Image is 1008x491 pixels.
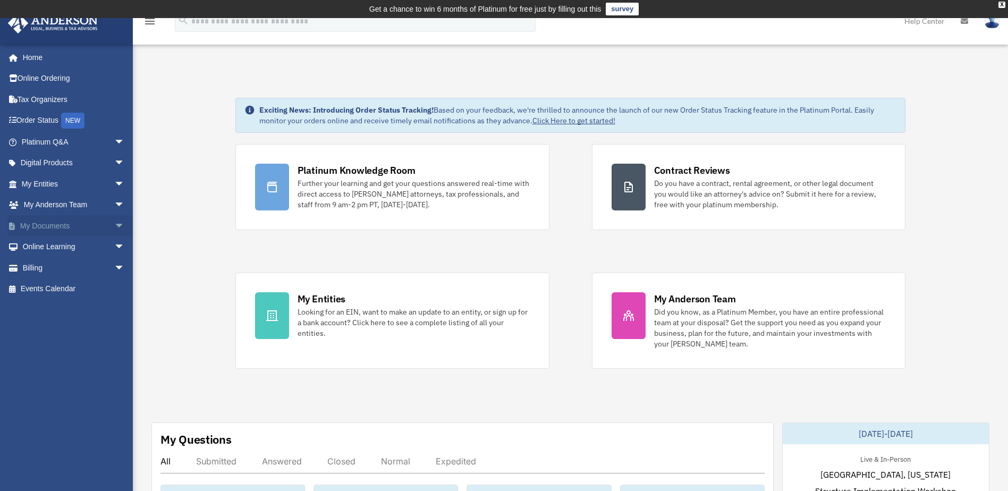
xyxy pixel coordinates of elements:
[259,105,434,115] strong: Exciting News: Introducing Order Status Tracking!
[7,68,141,89] a: Online Ordering
[998,2,1005,8] div: close
[436,456,476,467] div: Expedited
[381,456,410,467] div: Normal
[820,468,951,481] span: [GEOGRAPHIC_DATA], [US_STATE]
[7,89,141,110] a: Tax Organizers
[298,307,530,338] div: Looking for an EIN, want to make an update to an entity, or sign up for a bank account? Click her...
[654,307,886,349] div: Did you know, as a Platinum Member, you have an entire professional team at your disposal? Get th...
[984,13,1000,29] img: User Pic
[298,164,416,177] div: Platinum Knowledge Room
[592,273,906,369] a: My Anderson Team Did you know, as a Platinum Member, you have an entire professional team at your...
[7,215,141,236] a: My Documentsarrow_drop_down
[160,431,232,447] div: My Questions
[160,456,171,467] div: All
[7,153,141,174] a: Digital Productsarrow_drop_down
[114,215,135,237] span: arrow_drop_down
[532,116,615,125] a: Click Here to get started!
[114,173,135,195] span: arrow_drop_down
[7,173,141,194] a: My Entitiesarrow_drop_down
[7,110,141,132] a: Order StatusNEW
[114,257,135,279] span: arrow_drop_down
[143,15,156,28] i: menu
[852,453,919,464] div: Live & In-Person
[114,153,135,174] span: arrow_drop_down
[262,456,302,467] div: Answered
[196,456,236,467] div: Submitted
[7,278,141,300] a: Events Calendar
[327,456,355,467] div: Closed
[7,257,141,278] a: Billingarrow_drop_down
[7,131,141,153] a: Platinum Q&Aarrow_drop_down
[298,178,530,210] div: Further your learning and get your questions answered real-time with direct access to [PERSON_NAM...
[114,236,135,258] span: arrow_drop_down
[654,178,886,210] div: Do you have a contract, rental agreement, or other legal document you would like an attorney's ad...
[654,164,730,177] div: Contract Reviews
[606,3,639,15] a: survey
[114,194,135,216] span: arrow_drop_down
[7,194,141,216] a: My Anderson Teamarrow_drop_down
[5,13,101,33] img: Anderson Advisors Platinum Portal
[143,19,156,28] a: menu
[369,3,602,15] div: Get a chance to win 6 months of Platinum for free just by filling out this
[592,144,906,230] a: Contract Reviews Do you have a contract, rental agreement, or other legal document you would like...
[783,423,989,444] div: [DATE]-[DATE]
[654,292,736,306] div: My Anderson Team
[259,105,897,126] div: Based on your feedback, we're thrilled to announce the launch of our new Order Status Tracking fe...
[7,47,135,68] a: Home
[7,236,141,258] a: Online Learningarrow_drop_down
[61,113,84,129] div: NEW
[114,131,135,153] span: arrow_drop_down
[177,14,189,26] i: search
[235,273,549,369] a: My Entities Looking for an EIN, want to make an update to an entity, or sign up for a bank accoun...
[298,292,345,306] div: My Entities
[235,144,549,230] a: Platinum Knowledge Room Further your learning and get your questions answered real-time with dire...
